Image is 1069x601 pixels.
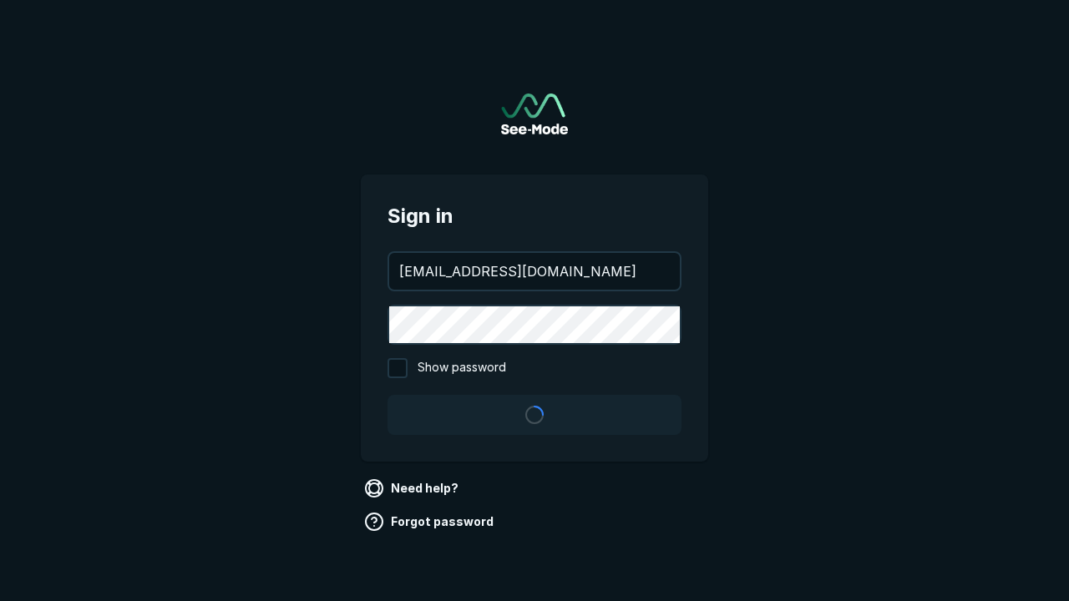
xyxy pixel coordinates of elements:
a: Go to sign in [501,93,568,134]
a: Need help? [361,475,465,502]
span: Show password [418,358,506,378]
a: Forgot password [361,508,500,535]
img: See-Mode Logo [501,93,568,134]
span: Sign in [388,201,681,231]
input: your@email.com [389,253,680,290]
